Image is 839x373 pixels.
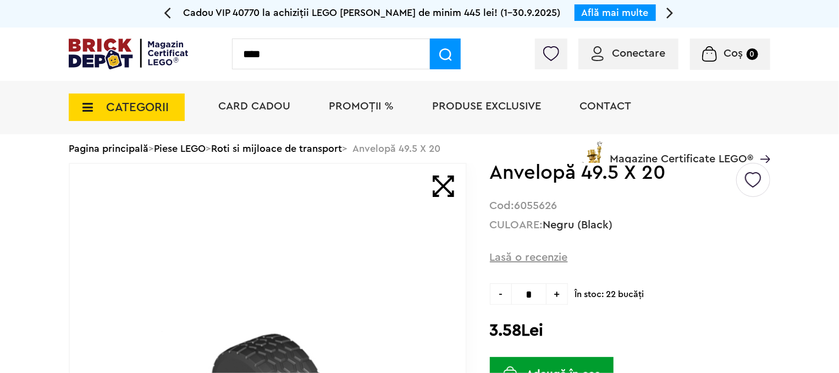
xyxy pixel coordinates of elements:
[490,250,568,265] span: Lasă o recenzie
[592,48,665,59] a: Conectare
[184,8,561,18] span: Cadou VIP 40770 la achiziții LEGO [PERSON_NAME] de minim 445 lei! (1-30.9.2025)
[106,101,169,113] span: CATEGORII
[747,48,758,60] small: 0
[490,220,770,231] div: CULOARE:
[612,48,665,59] span: Conectare
[610,139,753,164] span: Magazine Certificate LEGO®
[490,163,735,183] h1: Anvelopă 49.5 X 20
[724,48,743,59] span: Coș
[432,101,541,112] a: Produse exclusive
[490,201,770,211] div: Cod:
[547,283,568,305] span: +
[579,101,631,112] a: Contact
[490,321,770,341] h2: 3.58Lei
[575,283,770,300] span: În stoc: 22 bucăţi
[218,101,290,112] a: Card Cadou
[490,283,511,305] span: -
[543,220,613,231] a: Negru (Black)
[329,101,394,112] a: PROMOȚII %
[753,139,770,150] a: Magazine Certificate LEGO®
[582,8,649,18] a: Află mai multe
[515,200,558,211] strong: 6055626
